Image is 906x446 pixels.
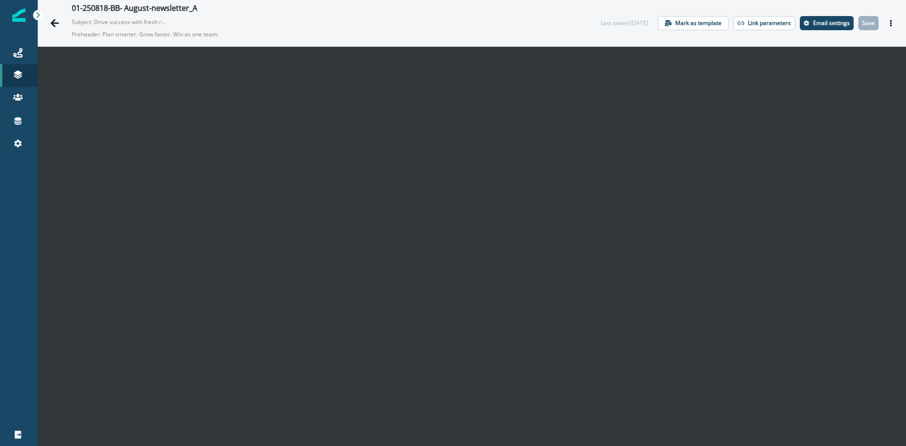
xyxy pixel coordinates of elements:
[748,20,791,26] p: Link parameters
[45,14,64,33] button: Go back
[601,19,648,27] div: Last saved [DATE]
[862,20,875,26] p: Save
[72,26,308,42] p: Preheader: Plan smarter. Grow faster. Win as one team.
[12,8,25,22] img: Inflection
[883,16,898,30] button: Actions
[858,16,879,30] button: Save
[675,20,721,26] p: Mark as template
[72,14,166,26] p: Subject: Drive success with fresh resources for team alignment
[733,16,795,30] button: Link parameters
[800,16,854,30] button: Settings
[658,16,729,30] button: Mark as template
[72,4,197,14] div: 01-250818-BB- August-newsletter_A
[813,20,850,26] p: Email settings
